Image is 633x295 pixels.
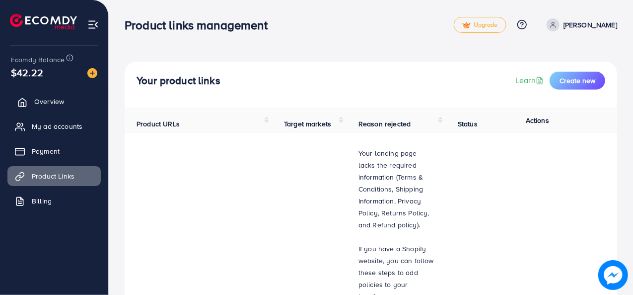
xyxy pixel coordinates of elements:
span: Ecomdy Balance [11,55,65,65]
span: Reason rejected [358,119,411,129]
h4: Your product links [137,75,220,87]
span: Status [458,119,478,129]
p: Your landing page lacks the required information (Terms & Conditions, Shipping Information, Priva... [358,147,434,231]
a: Billing [7,191,101,211]
span: Create new [560,76,595,86]
button: Create new [550,72,605,90]
span: Product Links [32,171,74,181]
a: Overview [7,92,101,111]
span: Product URLs [137,119,180,129]
a: Product Links [7,166,101,186]
span: My ad accounts [32,121,82,131]
img: menu [87,19,99,30]
a: [PERSON_NAME] [543,18,617,31]
span: Payment [32,146,60,156]
span: Actions [526,115,549,125]
img: image [87,68,97,78]
img: tick [462,22,471,29]
span: $42.22 [11,65,43,80]
img: image [598,260,628,290]
span: Billing [32,196,52,206]
a: Learn [515,75,546,86]
span: Target markets [284,119,331,129]
p: [PERSON_NAME] [563,19,617,31]
a: Payment [7,141,101,161]
span: Overview [34,97,64,106]
h3: Product links management [125,18,276,32]
a: My ad accounts [7,116,101,136]
a: tickUpgrade [454,17,506,33]
span: Upgrade [462,21,498,29]
img: logo [10,14,77,29]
